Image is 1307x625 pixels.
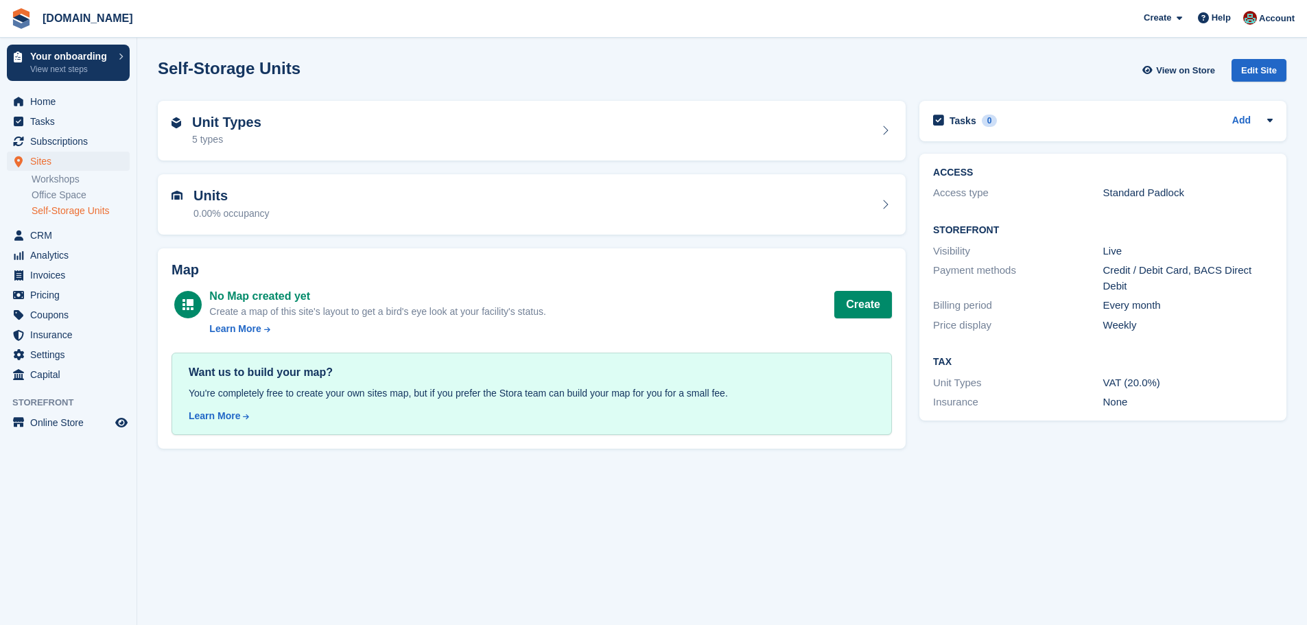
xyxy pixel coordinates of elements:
[7,92,130,111] a: menu
[1103,185,1273,201] div: Standard Padlock
[933,263,1103,294] div: Payment methods
[7,112,130,131] a: menu
[7,266,130,285] a: menu
[933,185,1103,201] div: Access type
[32,173,130,186] a: Workshops
[933,167,1273,178] h2: ACCESS
[30,365,113,384] span: Capital
[30,226,113,245] span: CRM
[193,188,270,204] h2: Units
[7,345,130,364] a: menu
[209,288,545,305] div: No Map created yet
[193,207,270,221] div: 0.00% occupancy
[30,63,112,75] p: View next steps
[30,325,113,344] span: Insurance
[1156,64,1215,78] span: View on Store
[1144,11,1171,25] span: Create
[172,117,181,128] img: unit-type-icn-2b2737a686de81e16bb02015468b77c625bbabd49415b5ef34ead5e3b44a266d.svg
[158,59,301,78] h2: Self-Storage Units
[1103,263,1273,294] div: Credit / Debit Card, BACS Direct Debit
[189,364,875,381] div: Want us to build your map?
[1103,318,1273,333] div: Weekly
[7,132,130,151] a: menu
[933,225,1273,236] h2: Storefront
[7,325,130,344] a: menu
[933,298,1103,314] div: Billing period
[933,318,1103,333] div: Price display
[933,244,1103,259] div: Visibility
[30,92,113,111] span: Home
[7,152,130,171] a: menu
[182,299,193,310] img: map-icn-white-8b231986280072e83805622d3debb4903e2986e43859118e7b4002611c8ef794.svg
[1212,11,1231,25] span: Help
[209,322,545,336] a: Learn More
[30,345,113,364] span: Settings
[933,357,1273,368] h2: Tax
[158,174,906,235] a: Units 0.00% occupancy
[1103,298,1273,314] div: Every month
[11,8,32,29] img: stora-icon-8386f47178a22dfd0bd8f6a31ec36ba5ce8667c1dd55bd0f319d3a0aa187defe.svg
[30,413,113,432] span: Online Store
[30,305,113,325] span: Coupons
[113,414,130,431] a: Preview store
[30,132,113,151] span: Subscriptions
[1103,244,1273,259] div: Live
[1140,59,1221,82] a: View on Store
[1232,59,1286,82] div: Edit Site
[32,204,130,217] a: Self-Storage Units
[1232,113,1251,129] a: Add
[189,409,875,423] a: Learn More
[1259,12,1295,25] span: Account
[30,152,113,171] span: Sites
[834,291,892,318] button: Create
[30,112,113,131] span: Tasks
[7,45,130,81] a: Your onboarding View next steps
[172,262,892,278] h2: Map
[209,322,261,336] div: Learn More
[32,189,130,202] a: Office Space
[7,246,130,265] a: menu
[7,305,130,325] a: menu
[189,386,875,401] div: You're completely free to create your own sites map, but if you prefer the Stora team can build y...
[172,191,182,200] img: unit-icn-7be61d7bf1b0ce9d3e12c5938cc71ed9869f7b940bace4675aadf7bd6d80202e.svg
[192,115,261,130] h2: Unit Types
[1243,11,1257,25] img: Will Dougan
[192,132,261,147] div: 5 types
[30,285,113,305] span: Pricing
[158,101,906,161] a: Unit Types 5 types
[12,396,137,410] span: Storefront
[209,305,545,319] div: Create a map of this site's layout to get a bird's eye look at your facility's status.
[30,266,113,285] span: Invoices
[7,285,130,305] a: menu
[7,226,130,245] a: menu
[950,115,976,127] h2: Tasks
[37,7,139,30] a: [DOMAIN_NAME]
[1232,59,1286,87] a: Edit Site
[1103,375,1273,391] div: VAT (20.0%)
[982,115,998,127] div: 0
[30,246,113,265] span: Analytics
[7,365,130,384] a: menu
[933,375,1103,391] div: Unit Types
[30,51,112,61] p: Your onboarding
[1103,394,1273,410] div: None
[189,409,240,423] div: Learn More
[933,394,1103,410] div: Insurance
[7,413,130,432] a: menu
